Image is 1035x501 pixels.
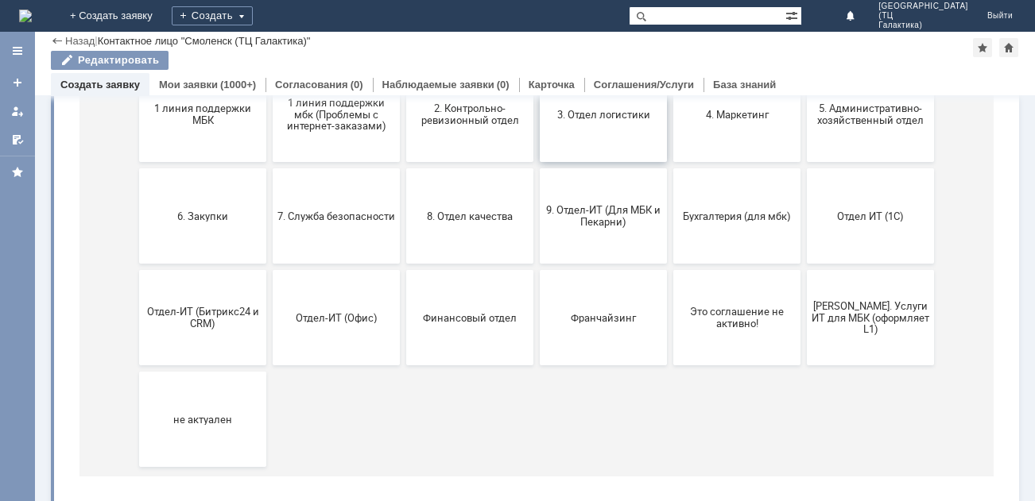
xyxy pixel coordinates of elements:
[172,6,253,25] div: Создать
[311,39,629,55] label: Воспользуйтесь поиском
[878,2,968,11] span: [GEOGRAPHIC_DATA]
[206,394,333,489] button: Отдел-ИТ (Офис)
[745,423,863,459] span: [PERSON_NAME]. Услуги ИТ для МБК (оформляет L1)
[999,38,1018,57] div: Сделать домашней страницей
[478,328,595,352] span: 9. Отдел-ИТ (Для МБК и Пекарни)
[5,70,30,95] a: Создать заявку
[211,333,328,345] span: 7. Служба безопасности
[607,292,734,387] button: Бухгалтерия (для мбк)
[60,79,140,91] a: Создать заявку
[973,38,992,57] div: Добавить в избранное
[713,79,776,91] a: База знаний
[72,394,200,489] button: Отдел-ИТ (Битрикс24 и CRM)
[497,79,510,91] div: (0)
[344,333,462,345] span: 8. Отдел качества
[72,292,200,387] button: 6. Закупки
[478,232,595,244] span: 3. Отдел логистики
[594,79,694,91] a: Соглашения/Услуги
[339,394,467,489] button: Финансовый отдел
[13,159,927,175] header: Выберите тематику заявки
[607,191,734,286] button: 4. Маркетинг
[5,98,30,124] a: Мои заявки
[740,292,867,387] button: Отдел ИТ (1С)
[19,10,32,22] a: Перейти на домашнюю страницу
[473,394,600,489] button: Франчайзинг
[211,435,328,447] span: Отдел-ИТ (Офис)
[206,292,333,387] button: 7. Служба безопасности
[382,79,494,91] a: Наблюдаемые заявки
[211,220,328,256] span: 1 линия поддержки мбк (Проблемы с интернет-заказами)
[611,232,729,244] span: 4. Маркетинг
[529,79,575,91] a: Карточка
[878,11,968,21] span: (ТЦ
[98,35,311,47] div: Контактное лицо "Смоленск (ТЦ Галактика)"
[339,191,467,286] button: 2. Контрольно-ревизионный отдел
[77,430,195,453] span: Отдел-ИТ (Битрикс24 и CRM)
[206,191,333,286] button: 1 линия поддержки мбк (Проблемы с интернет-заказами)
[220,79,256,91] div: (1000+)
[159,79,218,91] a: Мои заявки
[344,226,462,250] span: 2. Контрольно-ревизионный отдел
[607,394,734,489] button: Это соглашение не активно!
[878,21,968,30] span: Галактика)
[611,430,729,453] span: Это соглашение не активно!
[65,35,95,47] a: Назад
[478,435,595,447] span: Франчайзинг
[5,127,30,152] a: Мои согласования
[745,226,863,250] span: 5. Административно-хозяйственный отдел
[740,191,867,286] button: 5. Административно-хозяйственный отдел
[275,79,348,91] a: Согласования
[473,191,600,286] button: 3. Отдел логистики
[473,292,600,387] button: 9. Отдел-ИТ (Для МБК и Пекарни)
[351,79,363,91] div: (0)
[611,333,729,345] span: Бухгалтерия (для мбк)
[95,34,97,46] div: |
[77,333,195,345] span: 6. Закупки
[344,435,462,447] span: Финансовый отдел
[19,10,32,22] img: logo
[311,71,629,100] input: Например, почта или справка
[77,226,195,250] span: 1 линия поддержки МБК
[339,292,467,387] button: 8. Отдел качества
[72,191,200,286] button: 1 линия поддержки МБК
[745,333,863,345] span: Отдел ИТ (1С)
[785,7,801,22] span: Расширенный поиск
[740,394,867,489] button: [PERSON_NAME]. Услуги ИТ для МБК (оформляет L1)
